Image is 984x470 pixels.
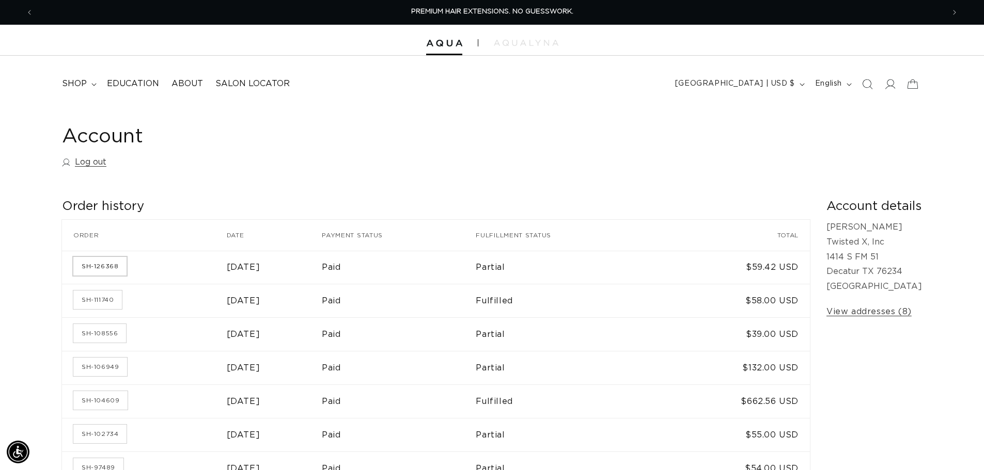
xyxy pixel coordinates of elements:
td: $39.00 USD [661,317,810,351]
a: Order number SH-126368 [73,257,127,275]
span: About [171,78,203,89]
time: [DATE] [227,364,260,372]
time: [DATE] [227,397,260,406]
a: Order number SH-106949 [73,358,127,376]
td: $58.00 USD [661,284,810,317]
td: Paid [322,284,476,317]
span: Salon Locator [215,78,290,89]
span: Education [107,78,159,89]
img: Aqua Hair Extensions [426,40,462,47]
td: Fulfilled [476,384,660,418]
a: Log out [62,155,106,170]
a: About [165,72,209,95]
td: Paid [322,317,476,351]
td: Partial [476,351,660,384]
time: [DATE] [227,330,260,338]
a: Order number SH-102734 [73,425,127,443]
td: $662.56 USD [661,384,810,418]
a: Order number SH-104609 [73,391,128,410]
td: Paid [322,418,476,451]
p: [PERSON_NAME] Twisted X, Inc 1414 S FM 51 Decatur TX 76234 [GEOGRAPHIC_DATA] [826,220,922,294]
td: Paid [322,351,476,384]
iframe: Chat Widget [932,420,984,470]
th: Date [227,220,322,251]
button: Next announcement [943,3,966,22]
td: Partial [476,317,660,351]
span: PREMIUM HAIR EXTENSIONS. NO GUESSWORK. [411,8,573,15]
span: English [815,78,842,89]
span: [GEOGRAPHIC_DATA] | USD $ [675,78,795,89]
td: $132.00 USD [661,351,810,384]
div: Accessibility Menu [7,441,29,463]
td: Partial [476,251,660,284]
td: $59.42 USD [661,251,810,284]
td: Paid [322,251,476,284]
td: Fulfilled [476,284,660,317]
td: Partial [476,418,660,451]
a: View addresses (8) [826,304,912,319]
span: shop [62,78,87,89]
summary: shop [56,72,101,95]
time: [DATE] [227,263,260,271]
button: [GEOGRAPHIC_DATA] | USD $ [669,74,809,94]
h2: Order history [62,199,810,215]
td: $55.00 USD [661,418,810,451]
td: Paid [322,384,476,418]
a: Order number SH-111740 [73,290,122,309]
button: English [809,74,856,94]
th: Total [661,220,810,251]
h1: Account [62,124,922,150]
th: Payment status [322,220,476,251]
a: Education [101,72,165,95]
time: [DATE] [227,297,260,305]
a: Salon Locator [209,72,296,95]
th: Fulfillment status [476,220,660,251]
button: Previous announcement [18,3,41,22]
img: aqualyna.com [494,40,558,46]
summary: Search [856,73,879,95]
h2: Account details [826,199,922,215]
th: Order [62,220,227,251]
a: Order number SH-108556 [73,324,126,343]
time: [DATE] [227,431,260,439]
